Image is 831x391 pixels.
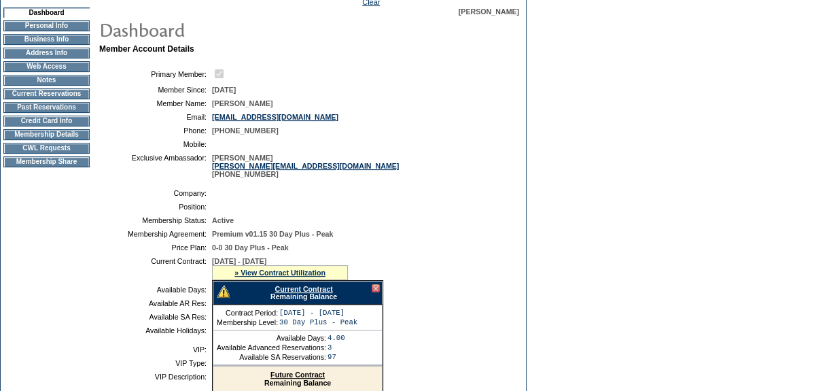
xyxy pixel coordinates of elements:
[3,7,90,18] td: Dashboard
[270,371,325,379] a: Future Contract
[212,162,399,170] a: [PERSON_NAME][EMAIL_ADDRESS][DOMAIN_NAME]
[105,243,207,252] td: Price Plan:
[3,102,90,113] td: Past Reservations
[105,140,207,148] td: Mobile:
[279,318,357,326] td: 30 Day Plus - Peak
[105,203,207,211] td: Position:
[212,230,333,238] span: Premium v01.15 30 Day Plus - Peak
[105,373,207,381] td: VIP Description:
[105,286,207,294] td: Available Days:
[212,99,272,107] span: [PERSON_NAME]
[3,48,90,58] td: Address Info
[217,343,326,352] td: Available Advanced Reservations:
[3,88,90,99] td: Current Reservations
[212,113,338,121] a: [EMAIL_ADDRESS][DOMAIN_NAME]
[217,286,230,298] img: There are insufficient days and/or tokens to cover this reservation
[105,257,207,280] td: Current Contract:
[212,216,234,224] span: Active
[3,156,90,167] td: Membership Share
[3,34,90,45] td: Business Info
[212,86,236,94] span: [DATE]
[105,113,207,121] td: Email:
[279,309,357,317] td: [DATE] - [DATE]
[217,353,326,361] td: Available SA Reservations:
[3,20,90,31] td: Personal Info
[99,44,194,54] b: Member Account Details
[234,269,325,277] a: » View Contract Utilization
[99,16,370,43] img: pgTtlDashboard.gif
[328,334,345,342] td: 4.00
[105,345,207,354] td: VIP:
[105,67,207,80] td: Primary Member:
[459,7,519,16] span: [PERSON_NAME]
[217,309,278,317] td: Contract Period:
[3,129,90,140] td: Membership Details
[105,299,207,307] td: Available AR Res:
[3,116,90,126] td: Credit Card Info
[212,154,399,178] span: [PERSON_NAME] [PHONE_NUMBER]
[217,334,326,342] td: Available Days:
[105,313,207,321] td: Available SA Res:
[328,353,345,361] td: 97
[3,61,90,72] td: Web Access
[213,281,383,305] div: Remaining Balance
[3,75,90,86] td: Notes
[212,243,289,252] span: 0-0 30 Day Plus - Peak
[105,326,207,335] td: Available Holidays:
[105,230,207,238] td: Membership Agreement:
[105,99,207,107] td: Member Name:
[212,126,279,135] span: [PHONE_NUMBER]
[217,318,278,326] td: Membership Level:
[3,143,90,154] td: CWL Requests
[105,126,207,135] td: Phone:
[105,189,207,197] td: Company:
[105,86,207,94] td: Member Since:
[105,359,207,367] td: VIP Type:
[105,154,207,178] td: Exclusive Ambassador:
[105,216,207,224] td: Membership Status:
[212,257,266,265] span: [DATE] - [DATE]
[275,285,332,293] a: Current Contract
[328,343,345,352] td: 3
